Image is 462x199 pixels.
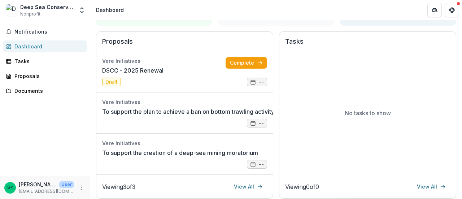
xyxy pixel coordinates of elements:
a: Dashboard [3,40,87,52]
a: DSCC - 2025 Renewal [102,66,164,75]
div: Sian Owen <sian@savethehighseas.org> [7,185,13,190]
img: Deep Sea Conservation Coalition [6,4,17,16]
p: [PERSON_NAME] <[EMAIL_ADDRESS][DOMAIN_NAME]> [19,181,56,188]
h2: Tasks [285,38,450,51]
h2: Proposals [102,38,267,51]
a: To support the plan to achieve a ban on bottom trawling activity on all seamounts on the high sea... [102,107,391,116]
p: No tasks to show [345,109,391,117]
div: Documents [14,87,81,95]
button: Notifications [3,26,87,38]
button: Get Help [445,3,459,17]
div: Dashboard [14,43,81,50]
p: User [59,181,74,188]
div: Tasks [14,57,81,65]
a: To support the creation of a deep-sea mining moratorium [102,148,258,157]
p: Viewing 0 of 0 [285,182,319,191]
a: Tasks [3,55,87,67]
p: [EMAIL_ADDRESS][DOMAIN_NAME] [19,188,74,195]
span: Notifications [14,29,84,35]
p: Viewing 3 of 3 [102,182,135,191]
button: More [77,183,86,192]
a: View All [230,181,267,192]
span: Nonprofit [20,11,40,17]
a: Complete [226,57,267,69]
a: View All [413,181,450,192]
button: Partners [427,3,442,17]
div: Deep Sea Conservation Coalition [20,3,74,11]
button: Open entity switcher [77,3,87,17]
a: Documents [3,85,87,97]
nav: breadcrumb [93,5,127,15]
div: Proposals [14,72,81,80]
a: Proposals [3,70,87,82]
div: Dashboard [96,6,124,14]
